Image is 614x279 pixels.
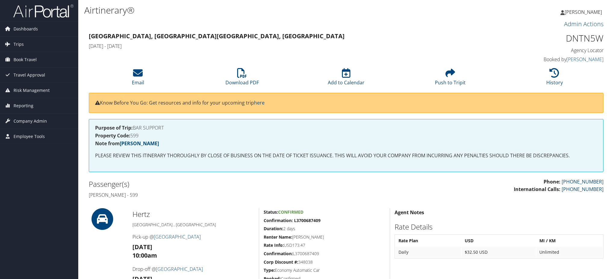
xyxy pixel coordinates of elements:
h4: BAR SUPPORT [95,125,597,130]
a: [PHONE_NUMBER] [562,178,603,185]
h5: L3700687409 [264,251,385,257]
strong: Purpose of Trip: [95,124,133,131]
strong: Corp Discount #: [264,259,298,265]
span: Reporting [14,98,33,113]
h4: Agency Locator [482,47,603,54]
span: Confirmed [278,209,303,215]
strong: Renter Name: [264,234,292,240]
a: [PHONE_NUMBER] [562,186,603,193]
span: Risk Management [14,83,50,98]
a: [GEOGRAPHIC_DATA] [154,234,201,240]
a: [PERSON_NAME] [120,140,159,147]
h1: DNTN5W [482,32,603,45]
td: $32.50 USD [462,247,536,258]
a: [PERSON_NAME] [566,56,603,63]
h4: 599 [95,133,597,138]
span: Trips [14,37,24,52]
strong: Note from [95,140,159,147]
span: Travel Approval [14,67,45,83]
h4: Pick-up @ [132,234,254,240]
strong: Confirmation: L3700687409 [264,218,321,223]
td: Unlimited [536,247,603,258]
h5: [GEOGRAPHIC_DATA] , [GEOGRAPHIC_DATA] [132,222,254,228]
h5: USD173.47 [264,242,385,248]
th: USD [462,235,536,246]
h5: 348038 [264,259,385,265]
span: Employee Tools [14,129,45,144]
td: Daily [395,247,461,258]
h4: Drop-off @ [132,266,254,272]
strong: [GEOGRAPHIC_DATA], [GEOGRAPHIC_DATA] [GEOGRAPHIC_DATA], [GEOGRAPHIC_DATA] [89,32,345,40]
h1: Airtinerary® [84,4,433,17]
a: Push to Tripit [435,71,466,86]
span: [PERSON_NAME] [565,9,602,15]
p: Know Before You Go: Get resources and info for your upcoming trip [95,99,597,107]
a: Email [132,71,144,86]
strong: International Calls: [514,186,560,193]
a: [GEOGRAPHIC_DATA] [156,266,203,272]
a: Admin Actions [564,20,603,28]
strong: Property Code: [95,132,130,139]
a: Download PDF [225,71,259,86]
strong: 10:00am [132,251,157,259]
a: here [254,99,265,106]
strong: Type: [264,267,275,273]
h5: Economy Automatic Car [264,267,385,273]
a: Add to Calendar [328,71,364,86]
th: MI / KM [536,235,603,246]
h4: [PERSON_NAME] - 599 [89,192,342,198]
h5: 2 days [264,226,385,232]
strong: [DATE] [132,243,152,251]
span: Dashboards [14,21,38,36]
h4: [DATE] - [DATE] [89,43,473,49]
strong: Phone: [544,178,560,185]
p: PLEASE REVIEW THIS ITINERARY THOROUGHLY BY CLOSE OF BUSINESS ON THE DATE OF TICKET ISSUANCE. THIS... [95,152,597,160]
strong: Status: [264,209,278,215]
strong: Confirmation: [264,251,293,256]
img: airportal-logo.png [13,4,73,18]
strong: Duration: [264,226,283,231]
span: Company Admin [14,114,47,129]
a: [PERSON_NAME] [560,3,608,21]
h2: Passenger(s) [89,179,342,189]
h4: Booked by [482,56,603,63]
th: Rate Plan [395,235,461,246]
h2: Rate Details [395,222,603,232]
h2: Hertz [132,209,254,219]
h5: [PERSON_NAME] [264,234,385,240]
strong: Agent Notes [395,209,424,216]
span: Book Travel [14,52,37,67]
a: History [546,71,563,86]
strong: Rate Info: [264,242,284,248]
